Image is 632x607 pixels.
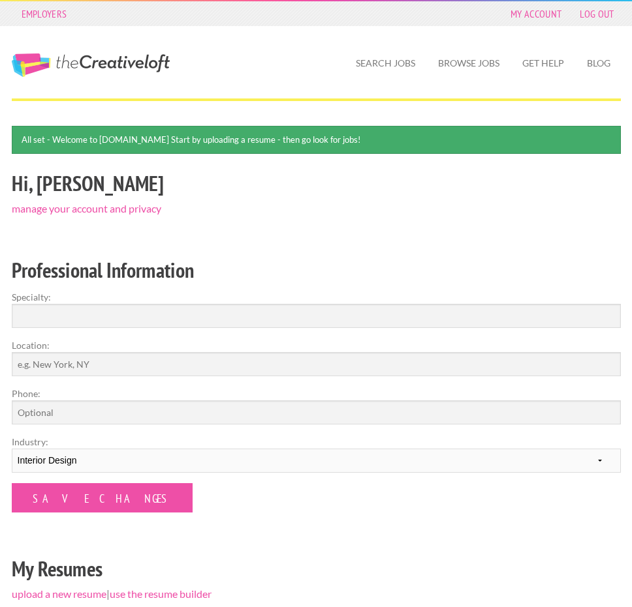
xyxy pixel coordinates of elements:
[428,48,510,78] a: Browse Jobs
[15,5,74,23] a: Employers
[12,400,621,424] input: Optional
[12,126,621,154] div: All set - Welcome to [DOMAIN_NAME] Start by uploading a resume - then go look for jobs!
[573,5,620,23] a: Log Out
[12,338,621,352] label: Location:
[12,483,193,512] input: Save Changes
[12,290,621,304] label: Specialty:
[12,352,621,376] input: e.g. New York, NY
[12,53,170,77] a: The Creative Loft
[577,48,621,78] a: Blog
[504,5,568,23] a: My Account
[12,554,621,584] h2: My Resumes
[512,48,575,78] a: Get Help
[12,587,106,600] a: upload a new resume
[12,387,621,400] label: Phone:
[110,587,212,600] a: use the resume builder
[12,202,161,215] a: manage your account and privacy
[345,48,426,78] a: Search Jobs
[12,169,621,198] h2: Hi, [PERSON_NAME]
[12,256,621,285] h2: Professional Information
[12,435,621,449] label: Industry:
